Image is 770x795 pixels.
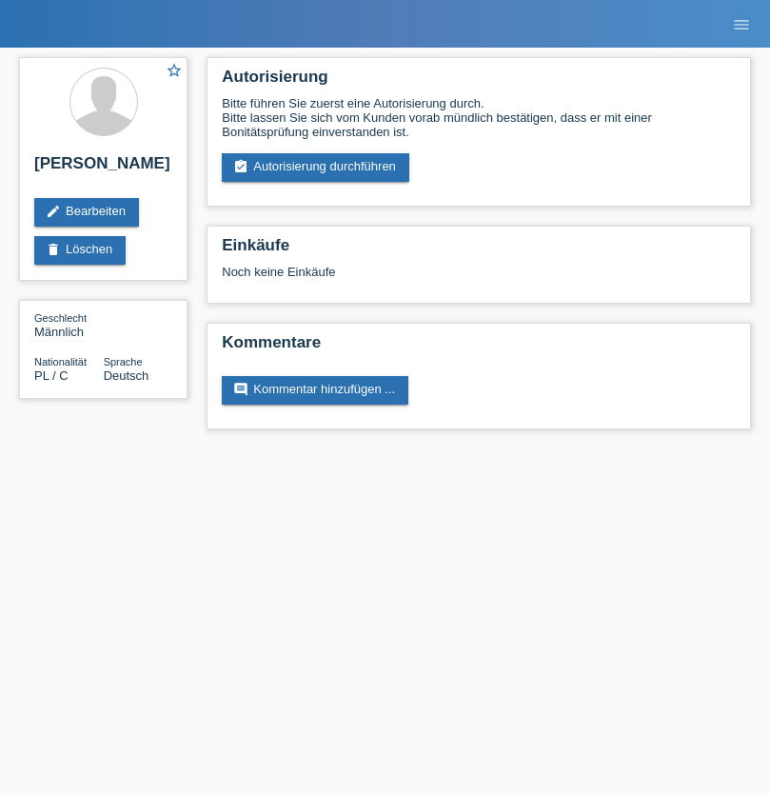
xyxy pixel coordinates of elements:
[222,236,736,265] h2: Einkäufe
[222,153,409,182] a: assignment_turned_inAutorisierung durchführen
[222,96,736,139] div: Bitte führen Sie zuerst eine Autorisierung durch. Bitte lassen Sie sich vom Kunden vorab mündlich...
[104,356,143,368] span: Sprache
[222,68,736,96] h2: Autorisierung
[34,236,126,265] a: deleteLöschen
[34,154,172,183] h2: [PERSON_NAME]
[34,368,69,383] span: Polen / C / 11.03.2021
[46,242,61,257] i: delete
[34,312,87,324] span: Geschlecht
[46,204,61,219] i: edit
[233,159,248,174] i: assignment_turned_in
[222,376,408,405] a: commentKommentar hinzufügen ...
[166,62,183,82] a: star_border
[222,333,736,362] h2: Kommentare
[34,356,87,368] span: Nationalität
[732,15,751,34] i: menu
[166,62,183,79] i: star_border
[104,368,149,383] span: Deutsch
[233,382,248,397] i: comment
[722,18,760,30] a: menu
[34,310,104,339] div: Männlich
[222,265,736,293] div: Noch keine Einkäufe
[34,198,139,227] a: editBearbeiten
